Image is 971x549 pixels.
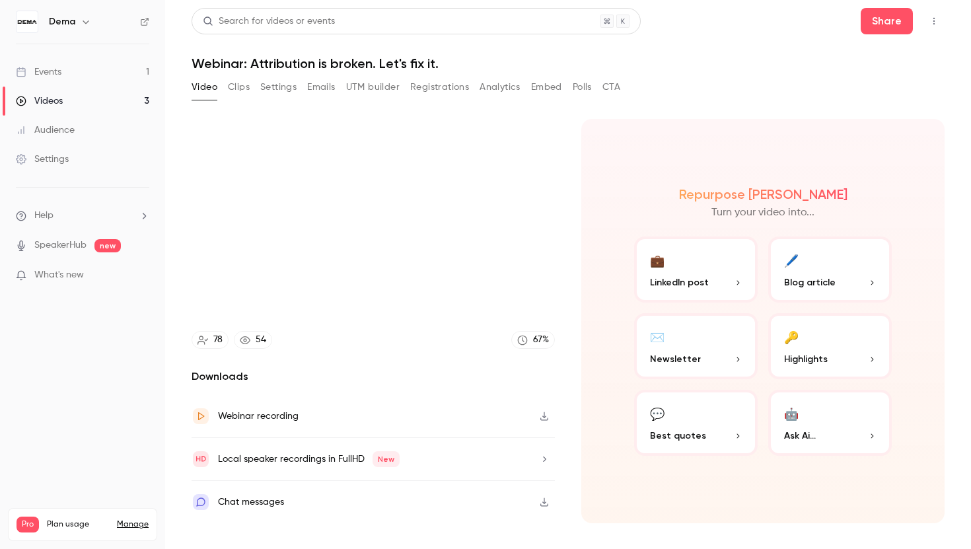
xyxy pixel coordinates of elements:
div: Local speaker recordings in FullHD [218,451,400,467]
button: CTA [602,77,620,98]
div: Events [16,65,61,79]
div: Chat messages [218,494,284,510]
span: Newsletter [650,352,701,366]
div: 💬 [650,403,665,423]
iframe: Noticeable Trigger [133,270,149,281]
button: 💼LinkedIn post [634,237,758,303]
div: 💼 [650,250,665,270]
h6: Dema [49,15,75,28]
span: Plan usage [47,519,109,530]
button: ✉️Newsletter [634,313,758,379]
span: new [94,239,121,252]
button: Analytics [480,77,521,98]
span: Help [34,209,54,223]
button: Polls [573,77,592,98]
span: Ask Ai... [784,429,816,443]
p: Turn your video into... [711,205,814,221]
div: Videos [16,94,63,108]
button: Settings [260,77,297,98]
a: Manage [117,519,149,530]
button: Share [861,8,913,34]
div: Search for videos or events [203,15,335,28]
button: Registrations [410,77,469,98]
button: Emails [307,77,335,98]
span: Blog article [784,275,836,289]
h2: Repurpose [PERSON_NAME] [679,186,847,202]
div: 🤖 [784,403,799,423]
button: 🤖Ask Ai... [768,390,892,456]
button: UTM builder [346,77,400,98]
span: Best quotes [650,429,706,443]
button: 🖊️Blog article [768,237,892,303]
button: Top Bar Actions [923,11,945,32]
li: help-dropdown-opener [16,209,149,223]
button: 💬Best quotes [634,390,758,456]
button: Clips [228,77,250,98]
div: 78 [213,333,223,347]
a: 67% [511,331,555,349]
button: Video [192,77,217,98]
h2: Downloads [192,369,555,384]
div: 67 % [533,333,549,347]
div: Settings [16,153,69,166]
button: 🔑Highlights [768,313,892,379]
span: What's new [34,268,84,282]
h1: Webinar: Attribution is broken. Let's fix it. [192,55,945,71]
a: 78 [192,331,229,349]
img: Dema [17,11,38,32]
button: Embed [531,77,562,98]
div: 🔑 [784,326,799,347]
span: LinkedIn post [650,275,709,289]
div: Audience [16,124,75,137]
div: 🖊️ [784,250,799,270]
div: ✉️ [650,326,665,347]
a: SpeakerHub [34,238,87,252]
span: Highlights [784,352,828,366]
div: 54 [256,333,266,347]
span: New [373,451,400,467]
div: Webinar recording [218,408,299,424]
a: 54 [234,331,272,349]
span: Pro [17,517,39,532]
